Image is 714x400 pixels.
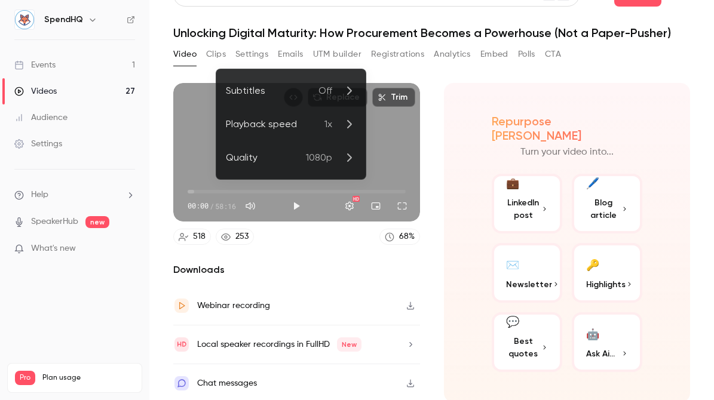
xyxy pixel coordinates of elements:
span: 1080p [306,150,332,165]
span: 1x [324,117,332,131]
div: Subtitles [226,84,318,98]
span: Off [318,84,332,98]
div: Playback speed [226,117,324,131]
div: Quality [226,150,306,165]
ul: Settings [216,69,366,179]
